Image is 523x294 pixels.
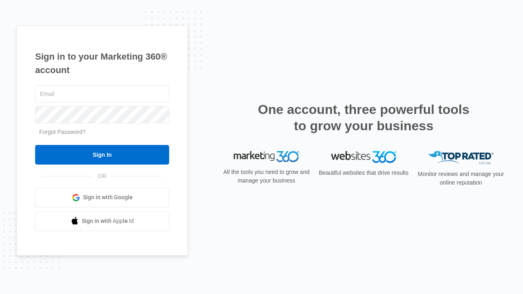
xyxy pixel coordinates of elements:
[318,169,409,177] p: Beautiful websites that drive results
[331,151,396,163] img: Websites 360
[428,151,494,165] img: Top Rated Local
[255,101,472,134] h2: One account, three powerful tools to grow your business
[82,217,134,225] span: Sign in with Apple Id
[35,212,169,231] a: Sign in with Apple Id
[35,145,169,165] input: Sign In
[221,168,312,185] p: All the tools you need to grow and manage your business
[35,50,169,77] h1: Sign in to your Marketing 360® account
[234,151,299,163] img: Marketing 360
[35,188,169,207] a: Sign in with Google
[83,193,133,202] span: Sign in with Google
[415,170,507,187] p: Monitor reviews and manage your online reputation
[92,172,112,180] span: OR
[35,85,169,102] input: Email
[39,129,86,135] a: Forgot Password?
